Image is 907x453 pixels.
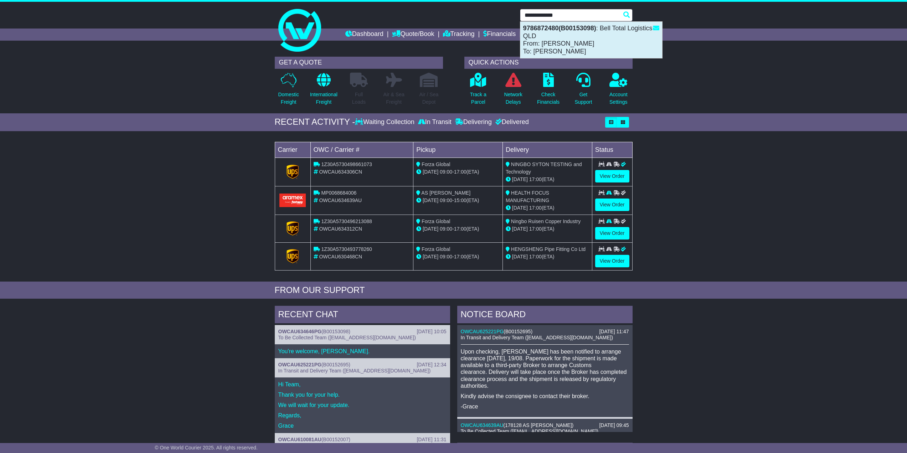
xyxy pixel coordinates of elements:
div: Delivering [453,118,494,126]
span: 09:00 [440,169,452,175]
strong: 9786872480(B00153098) [523,25,596,32]
span: OWCAU630468CN [319,254,362,259]
span: Forza Global [422,246,450,252]
div: [DATE] 11:31 [417,437,446,443]
span: OWCAU634639AU [319,197,362,203]
a: OWCAU610081AU [278,437,321,442]
span: 09:00 [440,254,452,259]
div: - (ETA) [416,197,500,204]
p: Upon checking, [PERSON_NAME] has been notified to arrange clearance [DATE], 19/08. Paperwork for ... [461,348,629,389]
a: Quote/Book [392,29,434,41]
span: [DATE] [423,254,438,259]
div: [DATE] 11:47 [599,329,629,335]
a: Financials [483,29,516,41]
a: InternationalFreight [310,72,338,110]
div: ( ) [278,362,447,368]
a: Track aParcel [470,72,487,110]
a: CheckFinancials [537,72,560,110]
div: : Bell Total Logistics QLD From: [PERSON_NAME] To: [PERSON_NAME] [520,22,662,58]
span: [DATE] [512,226,528,232]
span: To Be Collected Team ([EMAIL_ADDRESS][DOMAIN_NAME]) [461,428,598,434]
div: In Transit [416,118,453,126]
p: Full Loads [350,91,368,106]
div: QUICK ACTIONS [464,57,633,69]
span: 1Z30A5730496213088 [321,218,372,224]
td: Status [592,142,632,158]
div: [DATE] 12:34 [417,362,446,368]
span: AS [PERSON_NAME] [421,190,470,196]
div: NOTICE BOARD [457,306,633,325]
span: [DATE] [512,254,528,259]
a: Dashboard [345,29,383,41]
span: [DATE] [512,176,528,182]
span: To Be Collected Team ([EMAIL_ADDRESS][DOMAIN_NAME]) [278,335,416,340]
p: Air & Sea Freight [383,91,404,106]
span: 17:00 [454,169,467,175]
p: Domestic Freight [278,91,299,106]
span: B00152695 [323,362,349,367]
span: 09:00 [440,197,452,203]
img: GetCarrierServiceLogo [287,165,299,179]
span: 17:00 [454,254,467,259]
span: 17:00 [529,176,542,182]
span: © One World Courier 2025. All rights reserved. [155,445,258,451]
span: HENGSHENG Pipe Fitting Co Ltd [511,246,586,252]
p: Grace [278,422,447,429]
span: Ningbo Ruisen Copper Industry [511,218,581,224]
div: RECENT ACTIVITY - [275,117,355,127]
p: International Freight [310,91,337,106]
p: Air / Sea Depot [419,91,439,106]
span: MP0068684006 [321,190,356,196]
a: AccountSettings [609,72,628,110]
p: Kindly advise the consignee to contact their broker. [461,393,629,400]
span: OWCAU634312CN [319,226,362,232]
span: 15:00 [454,197,467,203]
div: - (ETA) [416,225,500,233]
div: [DATE] 09:45 [599,422,629,428]
a: OWCAU634646PG [278,329,321,334]
img: Aramex.png [279,194,306,207]
div: - (ETA) [416,168,500,176]
p: Track a Parcel [470,91,486,106]
a: View Order [595,227,629,240]
p: Hi Team, [278,381,447,388]
p: Network Delays [504,91,522,106]
span: NINGBO SYTON TESTING and Technology [506,161,582,175]
span: B00152695 [505,329,531,334]
td: Carrier [275,142,310,158]
td: Delivery [503,142,592,158]
a: OWCAU634639AU [461,422,504,428]
div: (ETA) [506,225,589,233]
p: We will wait for your update. [278,402,447,408]
a: OWCAU625221PG [461,329,504,334]
span: 1Z30A5730498661073 [321,161,372,167]
span: In Transit and Delivery Team ([EMAIL_ADDRESS][DOMAIN_NAME]) [278,368,431,374]
span: [DATE] [512,205,528,211]
div: (ETA) [506,253,589,261]
span: B00152007 [323,437,349,442]
span: [DATE] [423,226,438,232]
p: Thank you for your help. [278,391,447,398]
span: 17:00 [529,226,542,232]
span: 178128 AS [PERSON_NAME] [505,422,572,428]
a: GetSupport [574,72,592,110]
p: Regards, [278,412,447,419]
div: (ETA) [506,176,589,183]
span: 09:00 [440,226,452,232]
p: -Grace [461,403,629,410]
div: FROM OUR SUPPORT [275,285,633,295]
a: OWCAU625221PG [278,362,321,367]
p: Check Financials [537,91,560,106]
p: Account Settings [609,91,628,106]
a: DomesticFreight [278,72,299,110]
div: ( ) [278,437,447,443]
div: - (ETA) [416,253,500,261]
div: ( ) [461,329,629,335]
div: [DATE] 10:05 [417,329,446,335]
span: OWCAU634306CN [319,169,362,175]
span: 17:00 [529,205,542,211]
span: [DATE] [423,169,438,175]
a: View Order [595,199,629,211]
p: Get Support [574,91,592,106]
span: HEALTH FOCUS MANUFACTURING [506,190,549,203]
